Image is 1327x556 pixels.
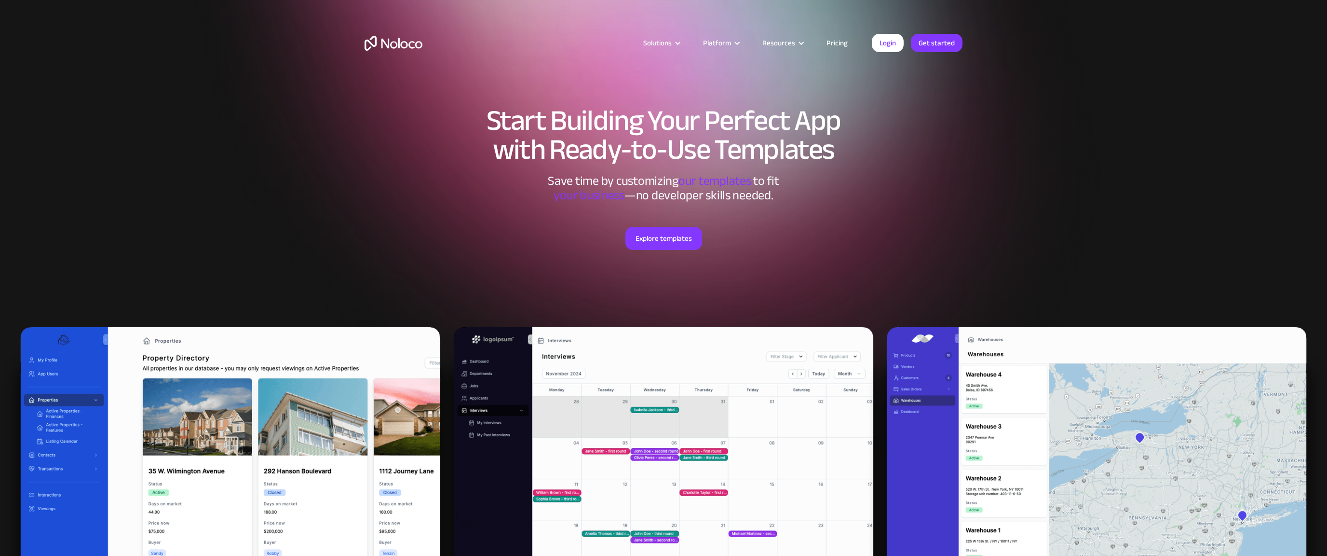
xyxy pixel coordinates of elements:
[678,169,751,193] span: our templates
[643,37,672,49] div: Solutions
[762,37,795,49] div: Resources
[872,34,904,52] a: Login
[625,227,702,250] a: Explore templates
[703,37,731,49] div: Platform
[519,174,808,203] div: Save time by customizing to fit ‍ —no developer skills needed.
[554,183,624,207] span: your business
[691,37,750,49] div: Platform
[365,36,422,51] a: home
[365,106,962,164] h1: Start Building Your Perfect App with Ready-to-Use Templates
[814,37,860,49] a: Pricing
[631,37,691,49] div: Solutions
[911,34,962,52] a: Get started
[750,37,814,49] div: Resources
